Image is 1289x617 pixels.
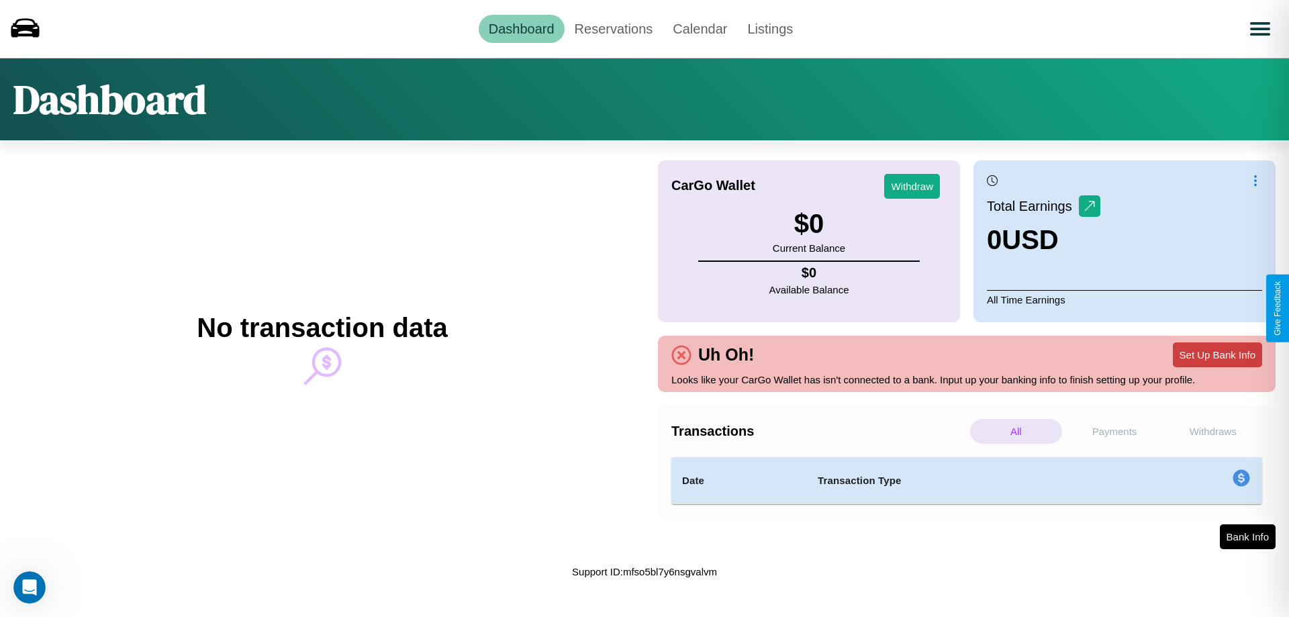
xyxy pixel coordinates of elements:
[769,265,849,281] h4: $ 0
[1069,419,1161,444] p: Payments
[565,15,663,43] a: Reservations
[737,15,803,43] a: Listings
[773,239,845,257] p: Current Balance
[1273,281,1282,336] div: Give Feedback
[691,345,761,365] h4: Uh Oh!
[1173,342,1262,367] button: Set Up Bank Info
[572,563,717,581] p: Support ID: mfso5bl7y6nsgvalvm
[987,225,1100,255] h3: 0 USD
[671,457,1262,504] table: simple table
[818,473,1123,489] h4: Transaction Type
[663,15,737,43] a: Calendar
[671,371,1262,389] p: Looks like your CarGo Wallet has isn't connected to a bank. Input up your banking info to finish ...
[773,209,845,239] h3: $ 0
[479,15,565,43] a: Dashboard
[769,281,849,299] p: Available Balance
[1167,419,1259,444] p: Withdraws
[970,419,1062,444] p: All
[197,313,447,343] h2: No transaction data
[13,571,46,604] iframe: Intercom live chat
[671,424,967,439] h4: Transactions
[1220,524,1276,549] button: Bank Info
[671,178,755,193] h4: CarGo Wallet
[13,72,206,127] h1: Dashboard
[682,473,796,489] h4: Date
[987,290,1262,309] p: All Time Earnings
[987,194,1079,218] p: Total Earnings
[884,174,940,199] button: Withdraw
[1241,10,1279,48] button: Open menu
